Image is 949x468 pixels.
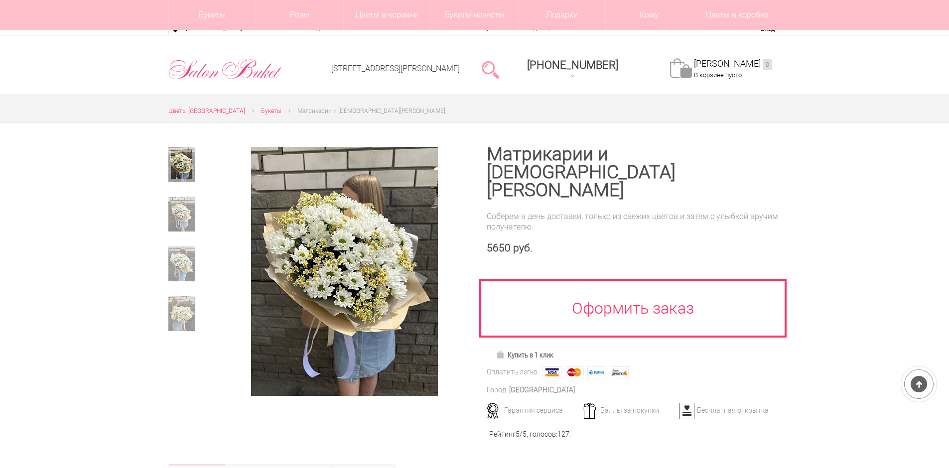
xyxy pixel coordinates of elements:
[496,351,508,358] img: Купить в 1 клик
[487,367,539,377] div: Оплатить легко:
[694,58,772,70] a: [PERSON_NAME]
[565,366,584,378] img: MasterCard
[527,59,618,71] span: [PHONE_NUMBER]
[297,108,445,115] span: Матрикарии и [DEMOGRAPHIC_DATA][PERSON_NAME]
[483,406,581,415] div: Гарантия сервиса
[487,211,781,232] div: Соберем в день доставки, только из свежих цветов и затем с улыбкой вручим получателю.
[261,108,281,115] span: Букеты
[516,430,520,438] span: 5
[168,108,245,115] span: Цветы [GEOGRAPHIC_DATA]
[542,366,561,378] img: Visa
[487,145,781,199] h1: Матрикарии и [DEMOGRAPHIC_DATA][PERSON_NAME]
[492,348,558,362] a: Купить в 1 клик
[509,385,575,395] div: [GEOGRAPHIC_DATA]
[587,366,606,378] img: Webmoney
[168,56,282,82] img: Цветы Нижний Новгород
[251,147,438,396] img: Матрикарии и Хризантема кустовая
[610,366,629,378] img: Яндекс Деньги
[487,242,781,254] div: 5650 руб.
[226,147,463,396] a: Увеличить
[261,106,281,117] a: Букеты
[557,430,569,438] span: 127
[521,55,624,84] a: [PHONE_NUMBER]
[676,406,774,415] div: Бесплатная открытка
[168,106,245,117] a: Цветы [GEOGRAPHIC_DATA]
[763,59,772,70] ins: 0
[331,64,460,73] a: [STREET_ADDRESS][PERSON_NAME]
[694,71,742,79] span: В корзине пусто
[479,279,787,338] a: Оформить заказ
[579,406,678,415] div: Баллы за покупки
[487,385,508,395] div: Город:
[489,429,571,440] div: Рейтинг /5, голосов: .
